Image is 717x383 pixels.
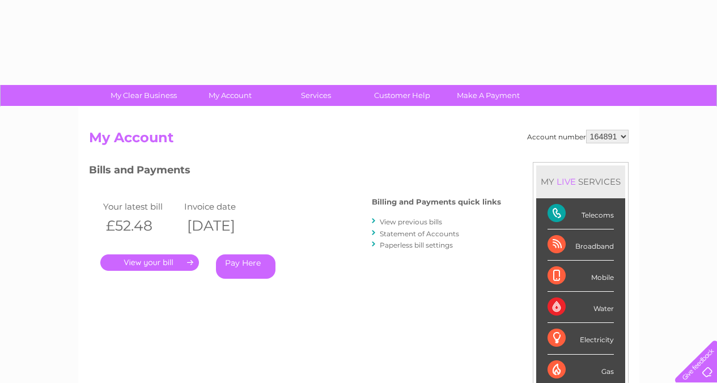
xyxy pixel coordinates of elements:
[216,254,275,279] a: Pay Here
[100,214,182,237] th: £52.48
[181,214,263,237] th: [DATE]
[269,85,363,106] a: Services
[355,85,449,106] a: Customer Help
[442,85,535,106] a: Make A Payment
[548,292,614,323] div: Water
[380,241,453,249] a: Paperless bill settings
[527,130,629,143] div: Account number
[548,229,614,261] div: Broadband
[380,218,442,226] a: View previous bills
[89,130,629,151] h2: My Account
[536,165,625,198] div: MY SERVICES
[548,261,614,292] div: Mobile
[554,176,578,187] div: LIVE
[372,198,501,206] h4: Billing and Payments quick links
[100,254,199,271] a: .
[548,323,614,354] div: Electricity
[97,85,190,106] a: My Clear Business
[380,229,459,238] a: Statement of Accounts
[183,85,277,106] a: My Account
[181,199,263,214] td: Invoice date
[100,199,182,214] td: Your latest bill
[89,162,501,182] h3: Bills and Payments
[548,198,614,229] div: Telecoms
